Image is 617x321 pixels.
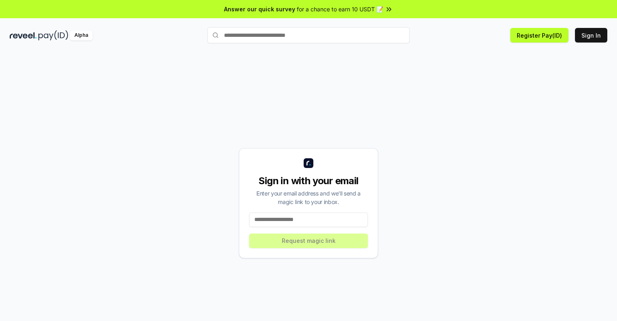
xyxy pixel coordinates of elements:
button: Register Pay(ID) [510,28,568,43]
span: Answer our quick survey [224,5,295,13]
button: Sign In [575,28,607,43]
div: Enter your email address and we’ll send a magic link to your inbox. [249,189,368,206]
div: Sign in with your email [249,174,368,187]
img: logo_small [304,158,313,168]
img: reveel_dark [10,30,37,40]
img: pay_id [38,30,68,40]
div: Alpha [70,30,93,40]
span: for a chance to earn 10 USDT 📝 [297,5,383,13]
